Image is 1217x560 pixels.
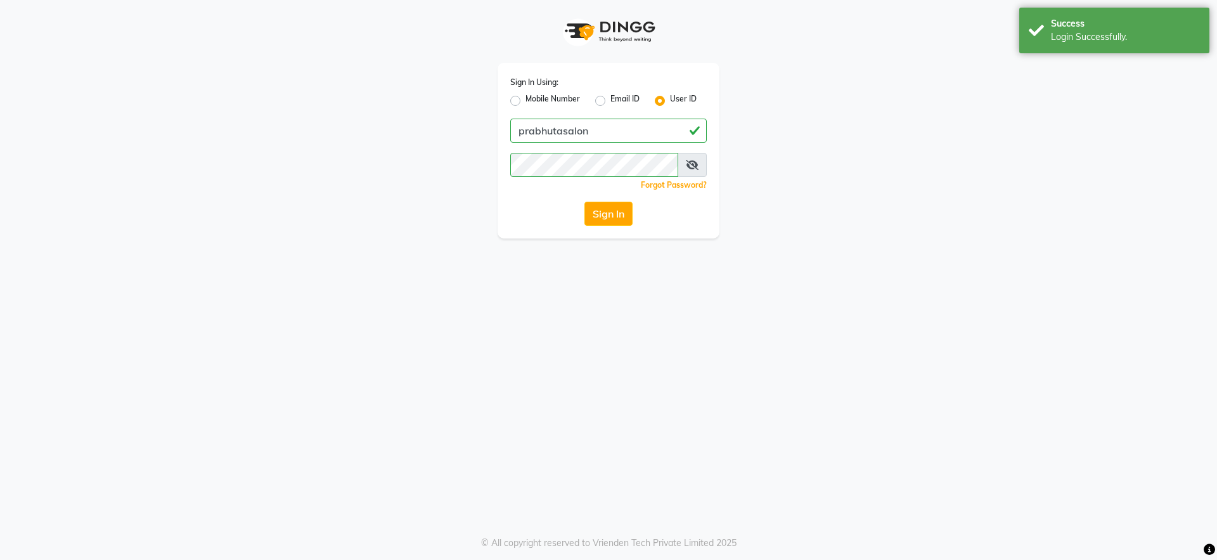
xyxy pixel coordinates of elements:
button: Sign In [584,202,633,226]
label: Sign In Using: [510,77,558,88]
img: logo1.svg [558,13,659,50]
input: Username [510,119,707,143]
div: Login Successfully. [1051,30,1200,44]
label: Email ID [610,93,640,108]
a: Forgot Password? [641,180,707,190]
div: Success [1051,17,1200,30]
label: User ID [670,93,697,108]
input: Username [510,153,678,177]
label: Mobile Number [525,93,580,108]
